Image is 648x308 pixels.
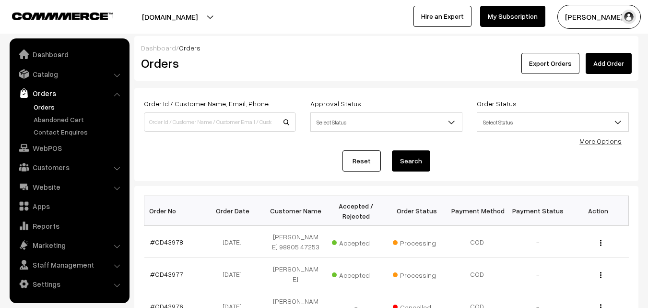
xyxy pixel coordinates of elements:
a: Marketing [12,236,126,254]
a: Add Order [586,53,632,74]
th: Customer Name [265,196,326,226]
label: Approval Status [310,99,361,109]
input: Order Id / Customer Name / Customer Email / Customer Phone [144,112,296,132]
a: Orders [31,102,126,112]
span: Processing [393,235,441,248]
a: Dashboard [12,46,126,63]
span: Select Status [310,112,462,132]
a: Website [12,178,126,196]
a: Orders [12,85,126,102]
a: Customers [12,159,126,176]
span: Processing [393,268,441,280]
a: More Options [579,137,622,145]
span: Select Status [311,114,462,131]
a: Staff Management [12,256,126,273]
label: Order Status [477,99,517,109]
span: Orders [179,44,200,52]
span: Select Status [477,114,628,131]
a: WebPOS [12,139,126,157]
button: [PERSON_NAME] s… [557,5,641,29]
th: Order No [144,196,205,226]
th: Accepted / Rejected [326,196,386,226]
label: Order Id / Customer Name, Email, Phone [144,99,269,109]
td: COD [447,258,507,290]
td: [PERSON_NAME] [265,258,326,290]
td: - [507,258,568,290]
span: Accepted [332,268,380,280]
a: Apps [12,197,126,215]
th: Order Status [387,196,447,226]
th: Order Date [205,196,265,226]
h2: Orders [141,56,295,71]
img: Menu [600,240,601,246]
a: Dashboard [141,44,176,52]
img: COMMMERCE [12,12,113,20]
th: Payment Method [447,196,507,226]
a: #OD43977 [150,270,183,278]
img: Menu [600,272,601,278]
div: / [141,43,632,53]
td: [DATE] [205,258,265,290]
td: [PERSON_NAME] 98805 47253 [265,226,326,258]
a: Settings [12,275,126,293]
a: Abandoned Cart [31,114,126,124]
a: Reports [12,217,126,234]
a: Catalog [12,65,126,83]
td: [DATE] [205,226,265,258]
button: Export Orders [521,53,579,74]
img: user [622,10,636,24]
td: - [507,226,568,258]
th: Payment Status [507,196,568,226]
span: Select Status [477,112,629,132]
a: Contact Enquires [31,127,126,137]
a: COMMMERCE [12,10,96,21]
button: [DOMAIN_NAME] [108,5,231,29]
a: Hire an Expert [413,6,471,27]
a: My Subscription [480,6,545,27]
a: Reset [342,150,381,172]
a: #OD43978 [150,238,183,246]
td: COD [447,226,507,258]
button: Search [392,150,430,172]
span: Accepted [332,235,380,248]
th: Action [568,196,628,226]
